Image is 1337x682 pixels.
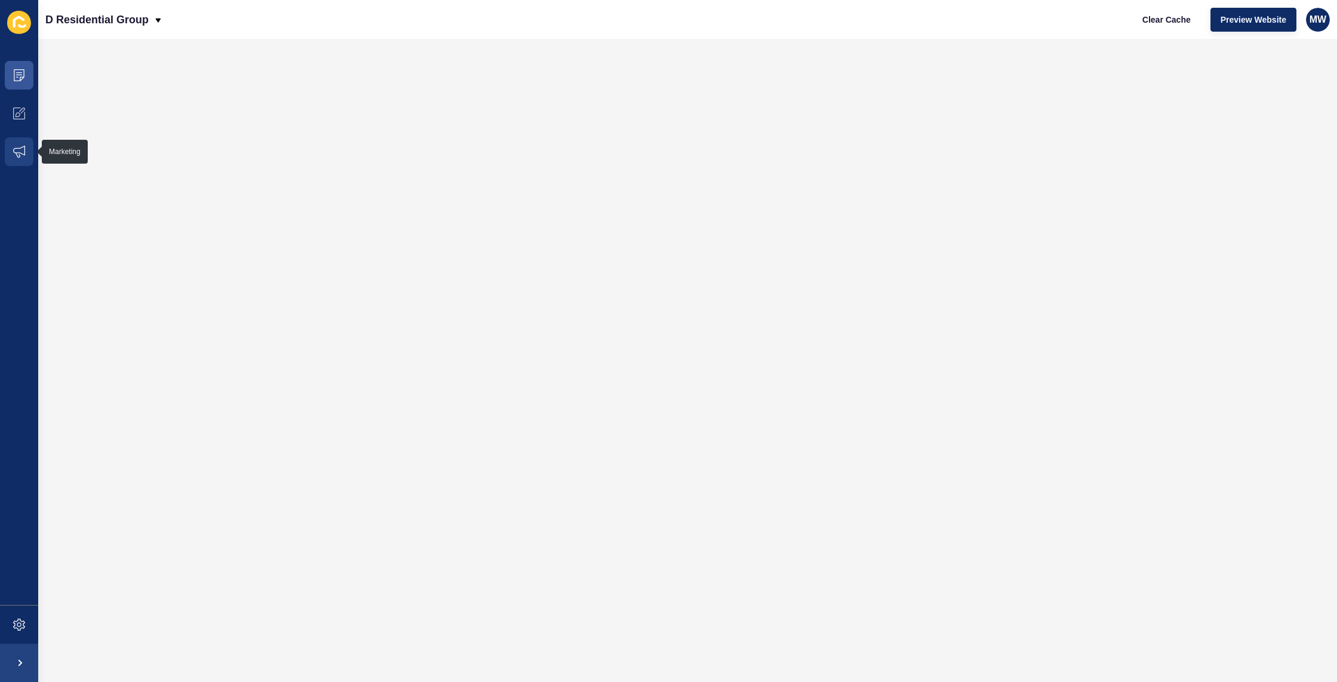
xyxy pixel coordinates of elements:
[45,5,149,35] p: D Residential Group
[49,147,81,156] div: Marketing
[1210,8,1296,32] button: Preview Website
[1142,14,1191,26] span: Clear Cache
[1310,14,1326,26] span: MW
[1221,14,1286,26] span: Preview Website
[1132,8,1201,32] button: Clear Cache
